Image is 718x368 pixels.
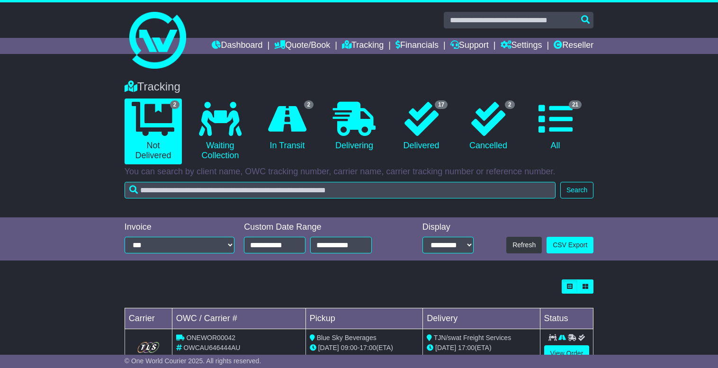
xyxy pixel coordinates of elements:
span: [DATE] [318,344,339,351]
a: CSV Export [547,237,593,253]
span: 17:00 [458,344,475,351]
a: Settings [501,38,542,54]
a: View Order [544,345,590,362]
a: Support [450,38,489,54]
a: 2 Cancelled [459,99,517,154]
a: Dashboard [212,38,262,54]
div: Invoice [125,222,235,233]
p: You can search by client name, OWC tracking number, carrier name, carrier tracking number or refe... [125,167,594,177]
div: Display [422,222,474,233]
a: Quote/Book [274,38,330,54]
div: (ETA) [427,343,536,353]
span: © One World Courier 2025. All rights reserved. [125,357,261,365]
span: OWCAU646444AU [184,344,241,351]
button: Refresh [506,237,542,253]
img: GetCarrierServiceLogo [131,340,166,355]
span: Blue Sky Beverages [317,334,377,341]
td: OWC / Carrier # [172,308,305,329]
span: ONEWOR00042 [187,334,235,341]
button: Search [560,182,593,198]
div: - (ETA) [310,343,419,353]
span: [DATE] [435,344,456,351]
td: Delivery [423,308,540,329]
a: Tracking [342,38,384,54]
span: 2 [170,100,180,109]
div: Tracking [120,80,599,94]
span: 2 [304,100,314,109]
span: 09:00 [341,344,358,351]
a: 2 Not Delivered [125,99,182,164]
a: Delivering [325,99,383,154]
span: 17 [435,100,448,109]
div: Custom Date Range [244,222,394,233]
a: Waiting Collection [191,99,249,164]
td: Status [540,308,593,329]
span: 17:00 [359,344,376,351]
a: 2 In Transit [259,99,316,154]
span: TJN/swat Freight Services [434,334,511,341]
span: 2 [505,100,515,109]
a: 21 All [527,99,584,154]
td: Pickup [305,308,422,329]
td: Carrier [125,308,172,329]
span: 21 [569,100,582,109]
a: Financials [395,38,439,54]
a: 17 Delivered [393,99,450,154]
a: Reseller [554,38,593,54]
